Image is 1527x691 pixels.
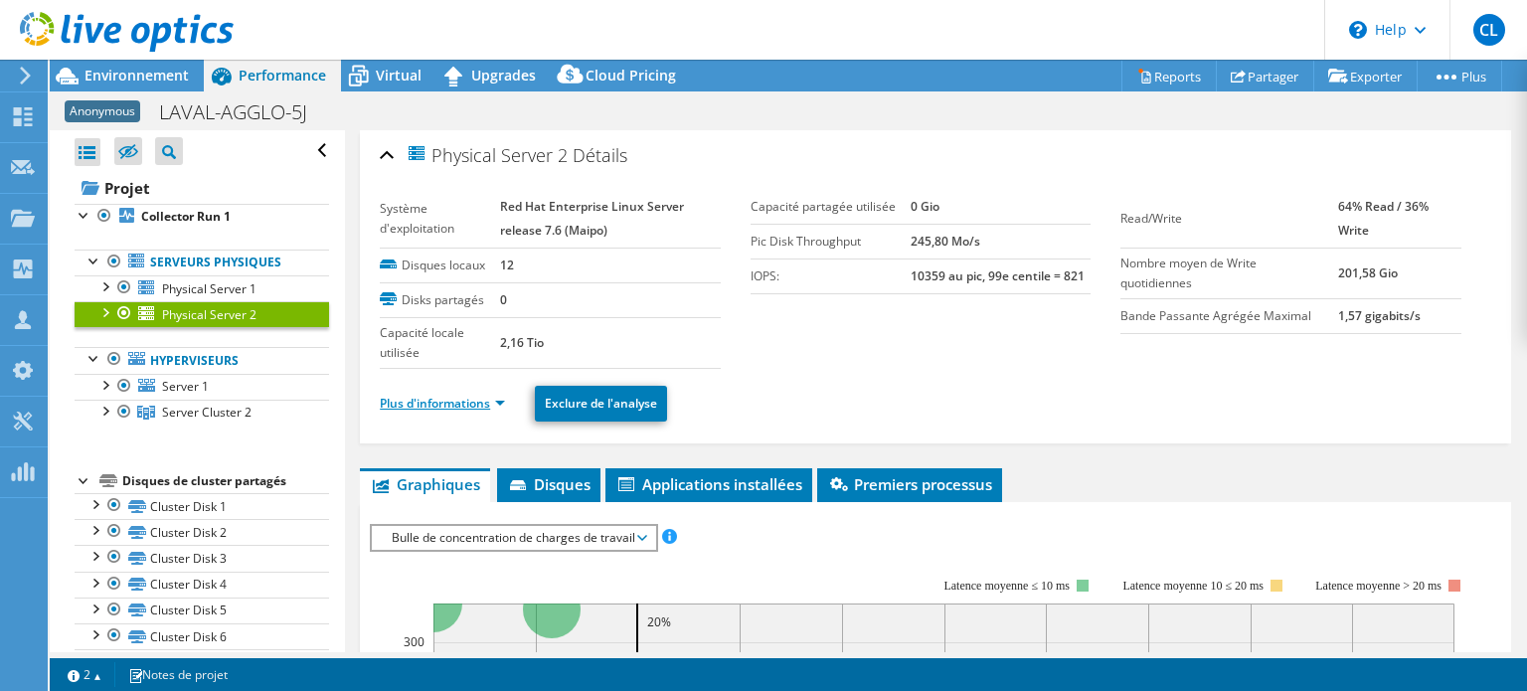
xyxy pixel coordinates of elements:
[380,323,500,363] label: Capacité locale utilisée
[380,199,500,239] label: Système d'exploitation
[162,280,256,297] span: Physical Server 1
[751,197,911,217] label: Capacité partagée utilisée
[54,662,115,687] a: 2
[827,474,992,494] span: Premiers processus
[65,100,140,122] span: Anonymous
[1338,307,1421,324] b: 1,57 gigabits/s
[380,290,500,310] label: Disks partagés
[75,400,329,426] a: Server Cluster 2
[500,334,544,351] b: 2,16 Tio
[75,649,329,675] a: Cluster Disk 7
[75,172,329,204] a: Projet
[1121,61,1217,91] a: Reports
[75,623,329,649] a: Cluster Disk 6
[75,598,329,623] a: Cluster Disk 5
[380,256,500,275] label: Disques locaux
[85,66,189,85] span: Environnement
[370,474,480,494] span: Graphiques
[122,469,329,493] div: Disques de cluster partagés
[114,662,242,687] a: Notes de projet
[1313,61,1418,91] a: Exporter
[1338,198,1429,239] b: 64% Read / 36% Write
[380,395,505,412] a: Plus d'informations
[500,198,684,239] b: Red Hat Enterprise Linux Server release 7.6 (Maipo)
[150,101,338,123] h1: LAVAL-AGGLO-5J
[404,633,424,650] text: 300
[1417,61,1502,91] a: Plus
[75,545,329,571] a: Cluster Disk 3
[500,257,514,273] b: 12
[1120,306,1338,326] label: Bande Passante Agrégée Maximal
[500,291,507,308] b: 0
[1120,209,1338,229] label: Read/Write
[376,66,422,85] span: Virtual
[573,143,627,167] span: Détails
[382,526,645,550] span: Bulle de concentration de charges de travail
[75,374,329,400] a: Server 1
[471,66,536,85] span: Upgrades
[751,232,911,252] label: Pic Disk Throughput
[75,519,329,545] a: Cluster Disk 2
[1338,264,1398,281] b: 201,58 Gio
[75,204,329,230] a: Collector Run 1
[75,250,329,275] a: Serveurs physiques
[751,266,911,286] label: IOPS:
[535,386,667,422] a: Exclure de l'analyse
[406,143,568,166] span: Physical Server 2
[1216,61,1314,91] a: Partager
[1120,254,1338,293] label: Nombre moyen de Write quotidiennes
[911,267,1085,284] b: 10359 au pic, 99e centile = 821
[1473,14,1505,46] span: CL
[75,572,329,598] a: Cluster Disk 4
[1123,579,1265,593] text: Latence moyenne 10 ≤ 20 ms
[75,275,329,301] a: Physical Server 1
[141,208,231,225] b: Collector Run 1
[162,378,209,395] span: Server 1
[911,198,939,215] b: 0 Gio
[239,66,326,85] span: Performance
[75,493,329,519] a: Cluster Disk 1
[615,474,802,494] span: Applications installées
[75,347,329,373] a: Hyperviseurs
[75,301,329,327] a: Physical Server 2
[586,66,676,85] span: Cloud Pricing
[647,613,671,630] text: 20%
[1349,21,1367,39] svg: \n
[911,233,980,250] b: 245,80 Mo/s
[1315,579,1442,593] text: Latence moyenne > 20 ms
[162,404,252,421] span: Server Cluster 2
[507,474,591,494] span: Disques
[162,306,256,323] span: Physical Server 2
[944,579,1071,593] text: Latence moyenne ≤ 10 ms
